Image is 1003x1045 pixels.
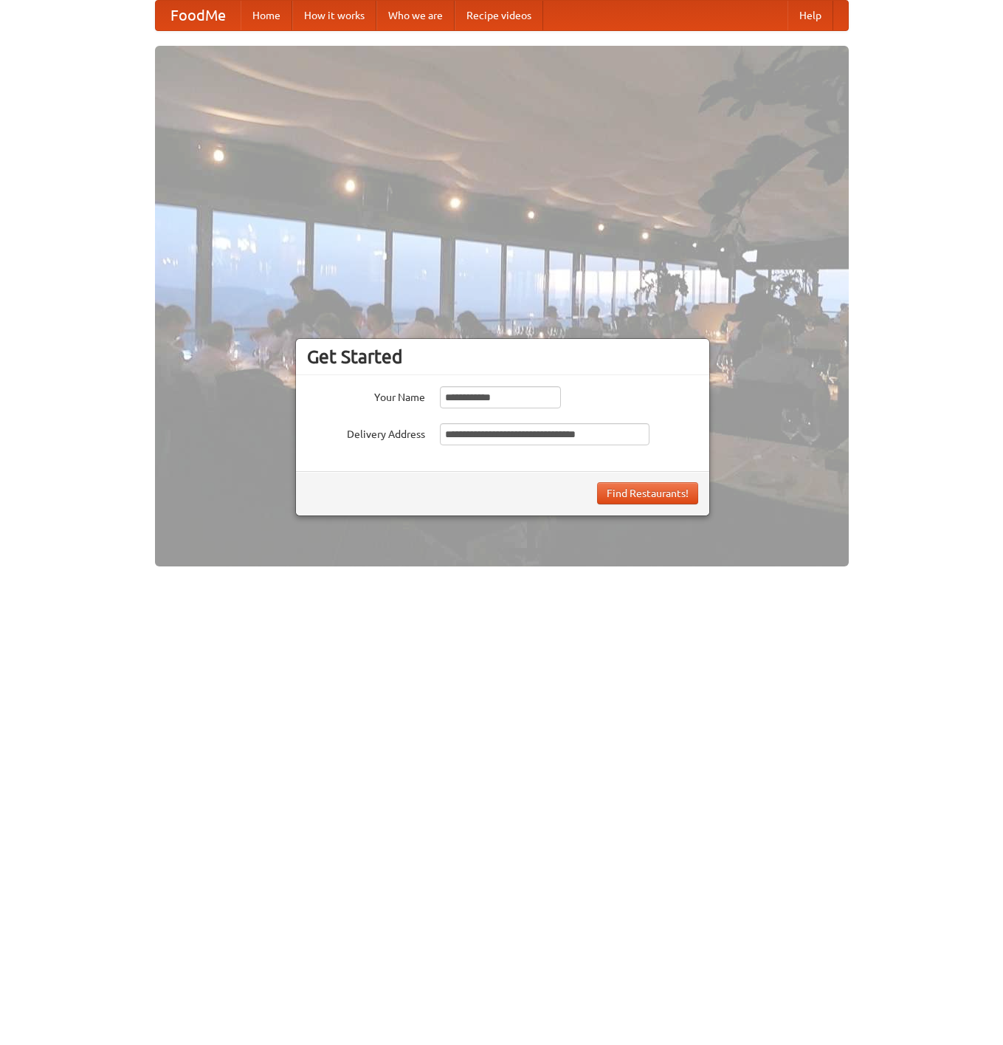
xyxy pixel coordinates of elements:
label: Your Name [307,386,425,405]
a: Who we are [376,1,455,30]
a: How it works [292,1,376,30]
button: Find Restaurants! [597,482,698,504]
label: Delivery Address [307,423,425,442]
a: Recipe videos [455,1,543,30]
a: Help [787,1,833,30]
a: FoodMe [156,1,241,30]
a: Home [241,1,292,30]
h3: Get Started [307,346,698,368]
